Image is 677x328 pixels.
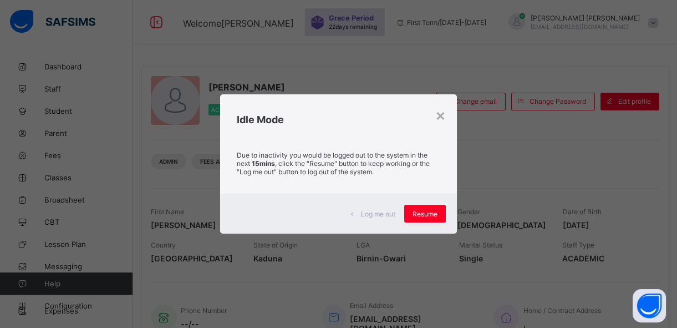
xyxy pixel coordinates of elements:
[361,210,395,218] span: Log me out
[413,210,437,218] span: Resume
[237,114,440,125] h2: Idle Mode
[252,159,275,168] strong: 15mins
[633,289,666,322] button: Open asap
[237,151,440,176] p: Due to inactivity you would be logged out to the system in the next , click the "Resume" button t...
[435,105,446,124] div: ×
